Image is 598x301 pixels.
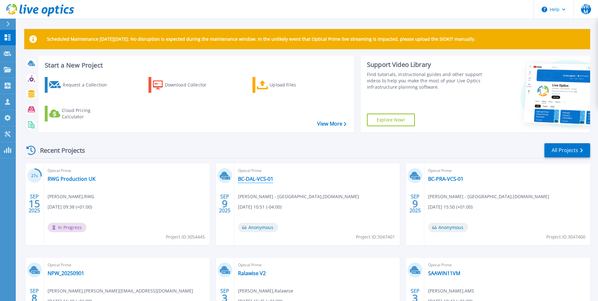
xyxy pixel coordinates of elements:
[48,167,206,174] span: Optical Prime
[428,193,549,200] span: [PERSON_NAME] - [GEOGRAPHIC_DATA] , [DOMAIN_NAME]
[48,262,206,269] span: Optical Prime
[238,204,282,210] span: [DATE] 10:51 (-04:00)
[148,77,219,93] a: Download Collector
[29,201,40,206] span: 15
[62,107,112,120] div: Cloud Pricing Calculator
[48,287,193,294] span: [PERSON_NAME] , [PERSON_NAME][EMAIL_ADDRESS][DOMAIN_NAME]
[238,270,266,276] a: Ralawise V2
[428,167,586,174] span: Optical Prime
[48,176,96,182] a: RWG Production UK
[412,295,418,301] span: 3
[48,223,86,232] span: In Progress
[166,233,205,240] span: Project ID: 3054445
[222,295,228,301] span: 3
[238,167,396,174] span: Optical Prime
[546,233,585,240] span: Project ID: 3047400
[48,204,92,210] span: [DATE] 09:38 (+01:00)
[63,79,113,91] div: Request a Collection
[36,174,38,178] span: %
[428,223,468,232] span: Anonymous
[428,270,460,276] a: SAAWIN11VM
[238,176,273,182] a: BC-DAL-VCS-01
[238,262,396,269] span: Optical Prime
[367,114,415,126] a: Explore Now!
[428,262,586,269] span: Optical Prime
[45,106,115,121] a: Cloud Pricing Calculator
[367,61,484,69] div: Support Video Library
[45,77,115,93] a: Request a Collection
[412,201,418,206] span: 9
[48,270,84,276] a: NPW_20250901
[253,77,323,93] a: Upload Files
[24,143,94,158] div: Recent Projects
[544,143,590,157] a: All Projects
[47,37,475,42] p: Scheduled Maintenance [DATE][DATE]: No disruption is expected during the maintenance window. In t...
[238,193,359,200] span: [PERSON_NAME] - [GEOGRAPHIC_DATA] , [DOMAIN_NAME]
[238,223,278,232] span: Anonymous
[317,121,346,127] a: View More
[28,192,40,215] div: SEP 2025
[165,79,215,91] div: Download Collector
[48,193,94,200] span: [PERSON_NAME] , RWG
[428,204,473,210] span: [DATE] 15:50 (+01:00)
[356,233,395,240] span: Project ID: 3047401
[238,287,293,294] span: [PERSON_NAME] , Ralawise
[45,62,346,69] h3: Start a New Project
[222,201,228,206] span: 9
[27,172,42,180] h3: 27
[32,295,37,301] span: 8
[581,4,591,14] span: WR-M
[428,287,474,294] span: [PERSON_NAME] , AMS
[409,192,421,215] div: SEP 2025
[270,79,320,91] div: Upload Files
[367,71,484,90] div: Find tutorials, instructional guides and other support videos to help you make the most of your L...
[428,176,463,182] a: BC-PRA-VCS-01
[219,192,231,215] div: SEP 2025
